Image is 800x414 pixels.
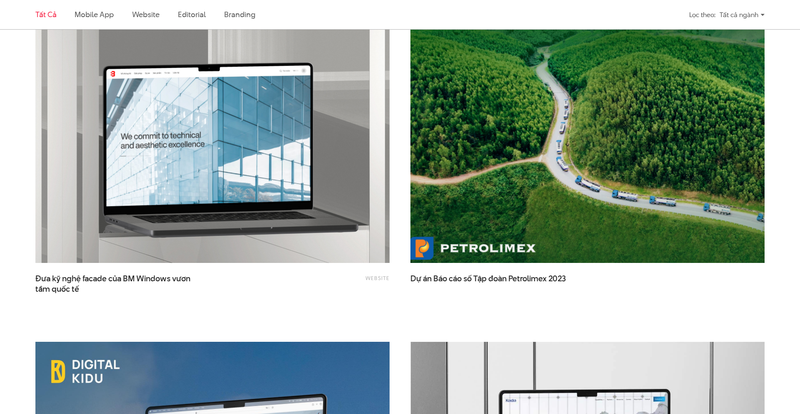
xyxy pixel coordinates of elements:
[410,273,421,284] span: Dự
[35,284,79,295] span: tầm quốc tế
[473,273,487,284] span: Tập
[463,273,472,284] span: số
[689,8,715,22] div: Lọc theo:
[423,273,432,284] span: án
[365,274,390,282] a: Website
[410,273,577,294] a: Dự án Báo cáo số Tập đoàn Petrolimex 2023
[35,273,202,294] a: Đưa kỹ nghệ facade của BM Windows vươntầm quốc tế
[449,273,462,284] span: cáo
[224,9,255,20] a: Branding
[548,273,566,284] span: 2023
[393,13,782,275] img: Digital report PLX
[720,8,765,22] div: Tất cả ngành
[178,9,206,20] a: Editorial
[75,9,113,20] a: Mobile app
[433,273,447,284] span: Báo
[35,25,390,263] img: BMWindows
[35,9,56,20] a: Tất cả
[132,9,160,20] a: Website
[35,273,202,294] span: Đưa kỹ nghệ facade của BM Windows vươn
[508,273,547,284] span: Petrolimex
[488,273,507,284] span: đoàn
